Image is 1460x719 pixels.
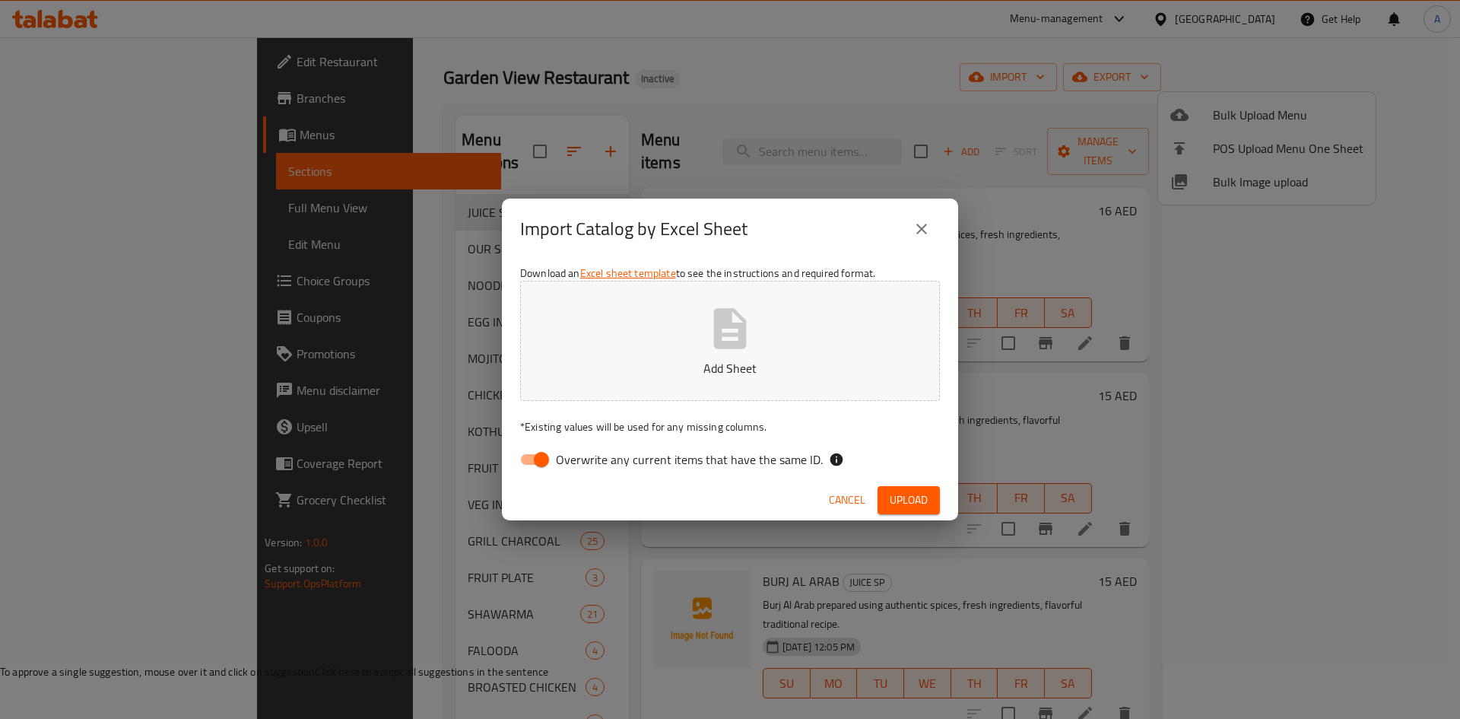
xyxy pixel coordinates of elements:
[823,486,871,514] button: Cancel
[544,359,916,377] p: Add Sheet
[520,281,940,401] button: Add Sheet
[829,491,865,510] span: Cancel
[580,263,676,283] a: Excel sheet template
[903,211,940,247] button: close
[502,259,958,480] div: Download an to see the instructions and required format.
[556,450,823,469] span: Overwrite any current items that have the same ID.
[520,217,747,241] h2: Import Catalog by Excel Sheet
[520,419,940,434] p: Existing values will be used for any missing columns.
[878,486,940,514] button: Upload
[829,452,844,467] svg: If the overwrite option isn't selected, then the items that match an existing ID will be ignored ...
[890,491,928,510] span: Upload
